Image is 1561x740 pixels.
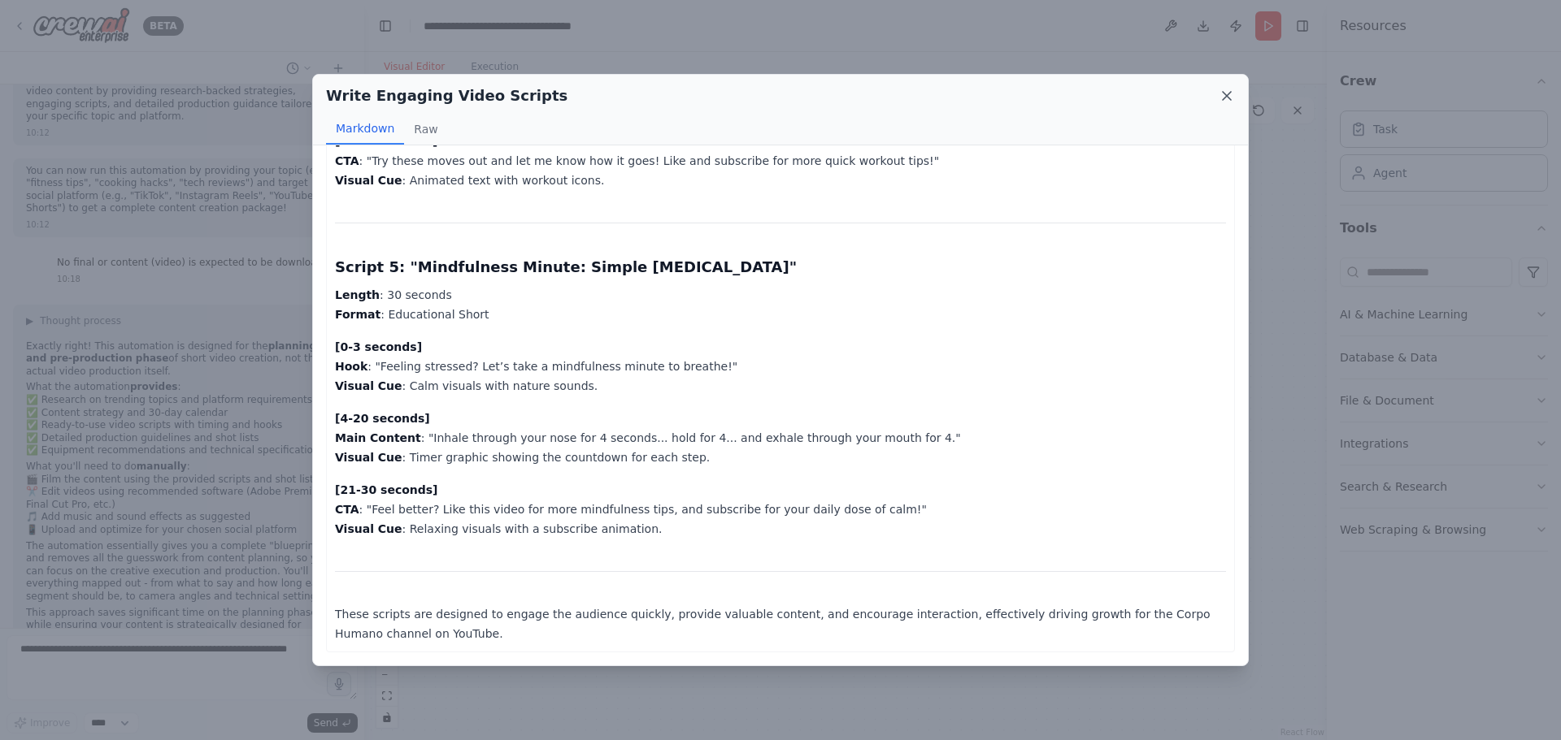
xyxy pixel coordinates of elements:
button: Raw [404,114,447,145]
strong: [21-30 seconds] [335,483,438,496]
h2: Write Engaging Video Scripts [326,84,567,107]
h3: Script 5: "Mindfulness Minute: Simple [MEDICAL_DATA]" [335,256,1226,279]
strong: Format [335,308,380,321]
p: : "Feeling stressed? Let’s take a mindfulness minute to breathe!" : Calm visuals with nature sounds. [335,337,1226,396]
strong: Visual Cue [335,451,402,464]
p: : "Try these moves out and let me know how it goes! Like and subscribe for more quick workout tip... [335,132,1226,190]
strong: [4-20 seconds] [335,412,430,425]
p: : "Feel better? Like this video for more mindfulness tips, and subscribe for your daily dose of c... [335,480,1226,539]
p: These scripts are designed to engage the audience quickly, provide valuable content, and encourag... [335,604,1226,643]
p: : "Inhale through your nose for 4 seconds... hold for 4... and exhale through your mouth for 4." ... [335,409,1226,467]
p: : 30 seconds : Educational Short [335,285,1226,324]
strong: [51-60 seconds] [335,135,438,148]
strong: CTA [335,503,359,516]
strong: [0-3 seconds] [335,340,422,353]
strong: Hook [335,360,367,373]
strong: Visual Cue [335,174,402,187]
strong: Length [335,288,380,301]
button: Markdown [326,114,404,145]
strong: Main Content [335,431,421,444]
strong: Visual Cue [335,379,402,392]
strong: CTA [335,154,359,167]
strong: Visual Cue [335,522,402,535]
